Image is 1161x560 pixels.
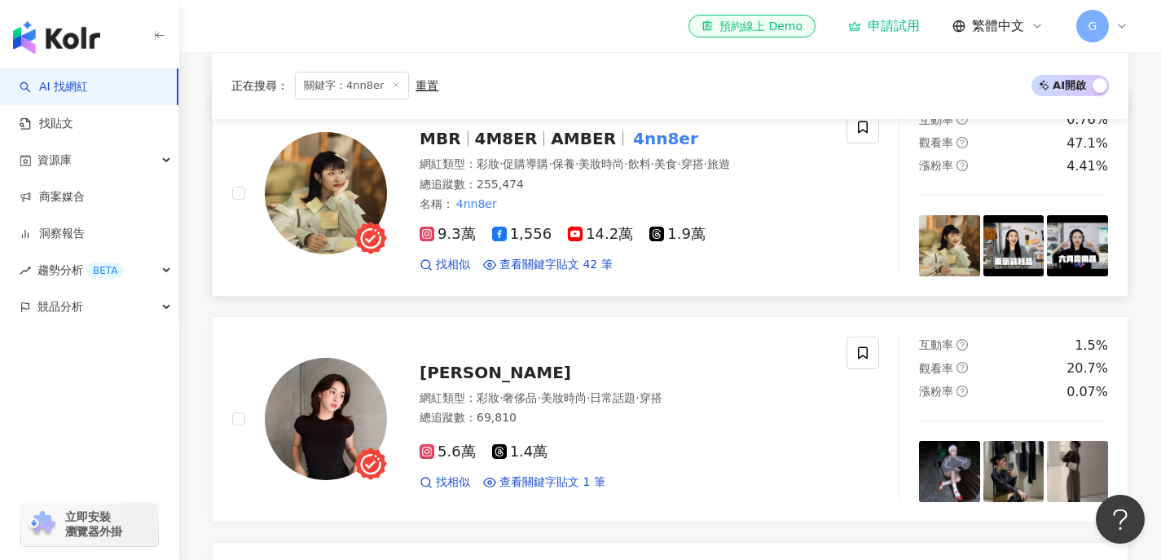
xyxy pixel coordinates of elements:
[677,157,680,170] span: ·
[492,443,548,461] span: 1.4萬
[212,316,1128,523] a: KOL Avatar[PERSON_NAME]網紅類型：彩妝·奢侈品·美妝時尚·日常話題·穿搭總追蹤數：69,8105.6萬1.4萬找相似查看關鍵字貼文 1 筆互動率question-circl...
[548,157,552,170] span: ·
[492,226,552,243] span: 1,556
[635,391,639,404] span: ·
[483,474,605,491] a: 查看關鍵字貼文 1 筆
[957,362,968,373] span: question-circle
[65,509,122,539] span: 立即安裝 瀏覽器外掛
[475,129,538,148] span: 4M8ER
[957,113,968,125] span: question-circle
[578,157,624,170] span: 美妝時尚
[640,391,662,404] span: 穿搭
[1047,215,1108,276] img: post-image
[688,15,816,37] a: 預約線上 Demo
[420,157,827,173] div: 網紅類型 ：
[420,129,461,148] span: MBR
[919,362,953,375] span: 觀看率
[707,157,730,170] span: 旅遊
[420,177,827,193] div: 總追蹤數 ： 255,474
[20,265,31,276] span: rise
[541,391,587,404] span: 美妝時尚
[212,90,1128,297] a: KOL AvatarMBR4M8ERAMBER4nn8er網紅類型：彩妝·促購導購·保養·美妝時尚·飲料·美食·穿搭·旅遊總追蹤數：255,474名稱：4nn8er9.3萬1,55614.2萬1...
[1066,134,1108,152] div: 47.1%
[231,79,288,92] span: 正在搜尋 ：
[1047,441,1108,502] img: post-image
[919,441,980,502] img: post-image
[499,474,605,491] span: 查看關鍵字貼文 1 筆
[499,257,613,273] span: 查看關鍵字貼文 42 筆
[26,511,58,537] img: chrome extension
[1096,495,1145,544] iframe: Help Scout Beacon - Open
[21,502,158,546] a: chrome extension立即安裝 瀏覽器外掛
[957,339,968,351] span: question-circle
[13,21,100,54] img: logo
[265,132,387,254] img: KOL Avatar
[420,410,827,426] div: 總追蹤數 ： 69,810
[20,226,85,242] a: 洞察報告
[20,79,88,95] a: searchAI 找網紅
[37,289,83,325] span: 競品分析
[919,215,980,276] img: post-image
[295,72,409,99] span: 關鍵字：4nn8er
[420,474,470,491] a: 找相似
[628,157,651,170] span: 飲料
[552,157,575,170] span: 保養
[86,262,124,279] div: BETA
[681,157,704,170] span: 穿搭
[477,157,499,170] span: 彩妝
[420,443,476,461] span: 5.6萬
[416,79,438,92] div: 重置
[957,160,968,171] span: question-circle
[503,157,548,170] span: 促購導購
[1088,17,1097,35] span: G
[957,137,968,148] span: question-circle
[972,17,1024,35] span: 繁體中文
[420,363,571,382] span: [PERSON_NAME]
[537,391,540,404] span: ·
[420,195,499,213] span: 名稱 ：
[436,474,470,491] span: 找相似
[1075,337,1108,355] div: 1.5%
[477,391,499,404] span: 彩妝
[420,226,476,243] span: 9.3萬
[587,391,590,404] span: ·
[551,129,616,148] span: AMBER
[654,157,677,170] span: 美食
[499,391,503,404] span: ·
[568,226,633,243] span: 14.2萬
[651,157,654,170] span: ·
[1066,157,1108,175] div: 4.41%
[624,157,627,170] span: ·
[649,226,706,243] span: 1.9萬
[1066,359,1108,377] div: 20.7%
[919,159,953,172] span: 漲粉率
[630,126,701,152] mark: 4nn8er
[420,257,470,273] a: 找相似
[483,257,613,273] a: 查看關鍵字貼文 42 筆
[265,358,387,480] img: KOL Avatar
[1066,383,1108,401] div: 0.07%
[590,391,635,404] span: 日常話題
[420,390,827,407] div: 網紅類型 ：
[499,157,503,170] span: ·
[37,252,124,289] span: 趨勢分析
[919,136,953,149] span: 觀看率
[575,157,578,170] span: ·
[37,142,72,179] span: 資源庫
[436,257,470,273] span: 找相似
[701,18,803,34] div: 預約線上 Demo
[848,18,920,34] a: 申請試用
[957,386,968,397] span: question-circle
[983,215,1044,276] img: post-image
[1066,111,1108,129] div: 0.76%
[983,441,1044,502] img: post-image
[503,391,537,404] span: 奢侈品
[919,385,953,398] span: 漲粉率
[919,338,953,351] span: 互動率
[20,189,85,205] a: 商案媒合
[20,116,73,132] a: 找貼文
[704,157,707,170] span: ·
[919,113,953,126] span: 互動率
[454,195,499,213] mark: 4nn8er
